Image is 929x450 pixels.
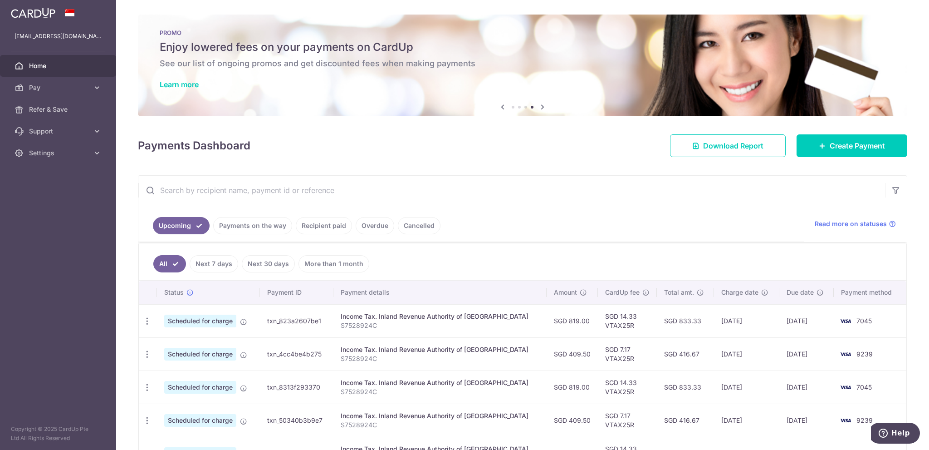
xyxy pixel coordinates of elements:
span: Support [29,127,89,136]
span: Amount [554,288,577,297]
td: [DATE] [779,404,834,437]
span: Scheduled for charge [164,348,236,361]
h6: See our list of ongoing promos and get discounted fees when making payments [160,58,885,69]
td: SGD 819.00 [547,304,598,337]
p: PROMO [160,29,885,36]
a: Payments on the way [213,217,292,234]
a: Next 7 days [190,255,238,272]
a: Read more on statuses [815,219,896,228]
span: Charge date [721,288,758,297]
span: Create Payment [830,140,885,151]
span: Refer & Save [29,105,89,114]
iframe: Opens a widget where you can find more information [871,423,920,445]
img: Bank Card [836,382,855,393]
span: Scheduled for charge [164,414,236,427]
div: Income Tax. Inland Revenue Authority of [GEOGRAPHIC_DATA] [341,345,539,354]
a: More than 1 month [298,255,369,272]
span: 7045 [856,317,872,325]
p: S7528924C [341,420,539,430]
td: txn_4cc4be4b275 [260,337,333,371]
a: Next 30 days [242,255,295,272]
td: SGD 7.17 VTAX25R [598,404,657,437]
td: [DATE] [714,337,779,371]
td: SGD 819.00 [547,371,598,404]
span: Total amt. [664,288,694,297]
img: CardUp [11,7,55,18]
img: Bank Card [836,316,855,326]
td: SGD 833.33 [657,304,714,337]
span: Scheduled for charge [164,381,236,394]
a: Upcoming [153,217,210,234]
td: SGD 14.33 VTAX25R [598,371,657,404]
td: txn_50340b3b9e7 [260,404,333,437]
td: SGD 416.67 [657,337,714,371]
span: Read more on statuses [815,219,887,228]
a: Recipient paid [296,217,352,234]
span: CardUp fee [605,288,640,297]
span: Scheduled for charge [164,315,236,327]
th: Payment method [834,281,906,304]
a: Learn more [160,80,199,89]
td: [DATE] [714,404,779,437]
span: Pay [29,83,89,92]
td: SGD 409.50 [547,337,598,371]
th: Payment ID [260,281,333,304]
td: [DATE] [714,371,779,404]
h5: Enjoy lowered fees on your payments on CardUp [160,40,885,54]
p: S7528924C [341,387,539,396]
td: SGD 833.33 [657,371,714,404]
td: [DATE] [714,304,779,337]
span: Due date [787,288,814,297]
div: Income Tax. Inland Revenue Authority of [GEOGRAPHIC_DATA] [341,312,539,321]
input: Search by recipient name, payment id or reference [138,176,885,205]
h4: Payments Dashboard [138,138,250,154]
td: SGD 416.67 [657,404,714,437]
span: Home [29,61,89,70]
p: [EMAIL_ADDRESS][DOMAIN_NAME] [15,32,102,41]
span: 7045 [856,383,872,391]
td: [DATE] [779,337,834,371]
p: S7528924C [341,354,539,363]
td: txn_823a2607be1 [260,304,333,337]
span: Status [164,288,184,297]
a: Cancelled [398,217,440,234]
img: Bank Card [836,349,855,360]
span: 9239 [856,416,873,424]
span: Download Report [703,140,763,151]
a: Create Payment [797,134,907,157]
div: Income Tax. Inland Revenue Authority of [GEOGRAPHIC_DATA] [341,411,539,420]
td: [DATE] [779,371,834,404]
td: SGD 14.33 VTAX25R [598,304,657,337]
td: txn_8313f293370 [260,371,333,404]
img: Bank Card [836,415,855,426]
a: All [153,255,186,272]
td: SGD 409.50 [547,404,598,437]
img: Latest Promos banner [138,15,907,116]
div: Income Tax. Inland Revenue Authority of [GEOGRAPHIC_DATA] [341,378,539,387]
a: Download Report [670,134,786,157]
td: [DATE] [779,304,834,337]
p: S7528924C [341,321,539,330]
td: SGD 7.17 VTAX25R [598,337,657,371]
a: Overdue [356,217,394,234]
span: 9239 [856,350,873,358]
span: Settings [29,148,89,158]
th: Payment details [333,281,547,304]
